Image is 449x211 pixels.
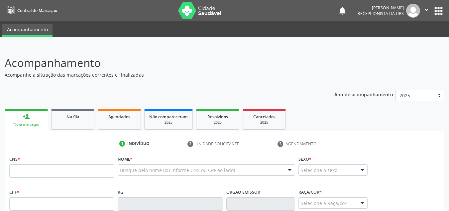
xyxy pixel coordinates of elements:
label: Raça/cor [298,187,322,197]
span: Agendados [108,114,130,120]
label: RG [118,187,123,197]
span: Selecione a Raça/cor [301,200,347,207]
div: Nova marcação [9,122,43,127]
label: Órgão emissor [226,187,260,197]
span: Não compareceram [149,114,188,120]
span: Na fila [66,114,79,120]
p: Acompanhe a situação das marcações correntes e finalizadas [5,71,312,78]
div: 2025 [201,120,234,125]
div: person_add [23,113,30,120]
span: Selecione o sexo [301,167,337,174]
a: Acompanhamento [2,24,53,37]
div: 2025 [149,120,188,125]
span: Recepcionista da UBS [358,11,404,16]
img: img [406,4,420,18]
button: apps [433,5,444,17]
span: Central de Marcação [17,8,57,13]
p: Acompanhamento [5,55,312,71]
label: CNS [9,154,20,164]
span: Resolvidos [207,114,228,120]
div: 1 [119,141,125,147]
label: Sexo [298,154,311,164]
span: Cancelados [253,114,276,120]
a: Central de Marcação [5,5,57,16]
p: Ano de acompanhamento [334,90,393,98]
label: Nome [118,154,133,164]
i:  [423,6,430,13]
div: Indivíduo [127,141,150,147]
div: 2025 [248,120,281,125]
div: [PERSON_NAME] [358,5,404,11]
span: Busque pelo nome (ou informe CNS ou CPF ao lado) [120,167,235,174]
button: notifications [338,6,347,15]
button:  [420,4,433,18]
